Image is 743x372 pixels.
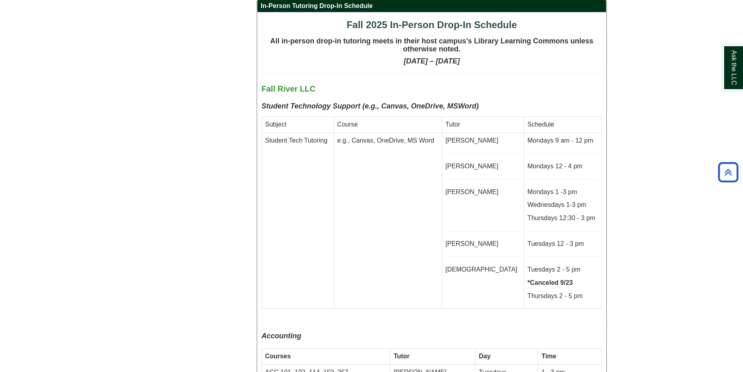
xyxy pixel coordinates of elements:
p: Mondays 12 - 4 pm [527,162,598,171]
strong: Day [479,353,490,360]
td: Schedule [524,117,602,133]
b: Student Technology Support (e.g., Canvas, OneDrive, MSWord) [261,102,479,110]
strong: *Canceled 9/23 [527,279,573,286]
a: Back to Top [715,167,741,178]
strong: [DATE] – [DATE] [404,57,459,65]
span: Fall 2025 In-Person Drop-In Schedule [347,19,517,30]
td: Subject [262,117,334,133]
p: Wednesdays 1-3 pm [527,200,598,210]
p: Mondays 1 -3 pm [527,188,598,197]
p: Tuesdays 2 - 5 pm [527,265,598,274]
p: [PERSON_NAME] [445,162,521,171]
p: Thursdays 2 - 5 pm [527,292,598,301]
strong: Tutor [394,353,410,360]
p: e.g., Canvas, OneDrive, MS Word [337,136,439,145]
p: [PERSON_NAME] [445,188,521,197]
td: Student Tech Tutoring [262,133,334,308]
strong: Courses [265,353,291,360]
td: Course [334,117,442,133]
span: Accounting [261,332,301,340]
p: [DEMOGRAPHIC_DATA] [445,265,521,274]
strong: Time [541,353,556,360]
p: [PERSON_NAME] [445,136,521,145]
p: Thursdays 12:30 - 3 pm [527,214,598,223]
span: Fall River LLC [261,84,315,93]
td: Tutor [442,117,524,133]
p: Mondays 9 am - 12 pm [527,136,598,145]
p: Tuesdays 12 - 3 pm [527,239,598,249]
strong: All in-person drop-in tutoring meets in their host campus's Library Learning Commons unless other... [270,37,593,53]
p: [PERSON_NAME] [445,239,521,249]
